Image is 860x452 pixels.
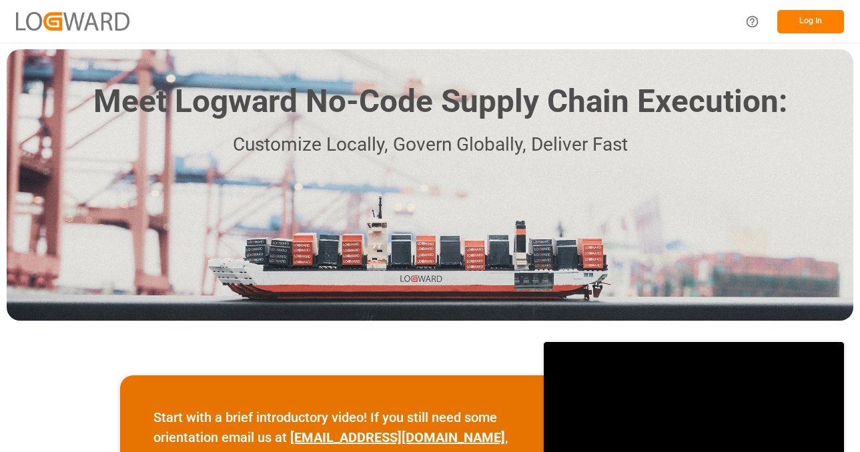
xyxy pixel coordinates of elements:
[777,10,844,33] button: Log In
[290,429,505,445] a: [EMAIL_ADDRESS][DOMAIN_NAME]
[16,12,129,30] img: Logward_new_orange.png
[93,78,787,125] h1: Meet Logward No-Code Supply Chain Execution:
[73,130,787,160] p: Customize Locally, Govern Globally, Deliver Fast
[737,7,767,37] button: Help Center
